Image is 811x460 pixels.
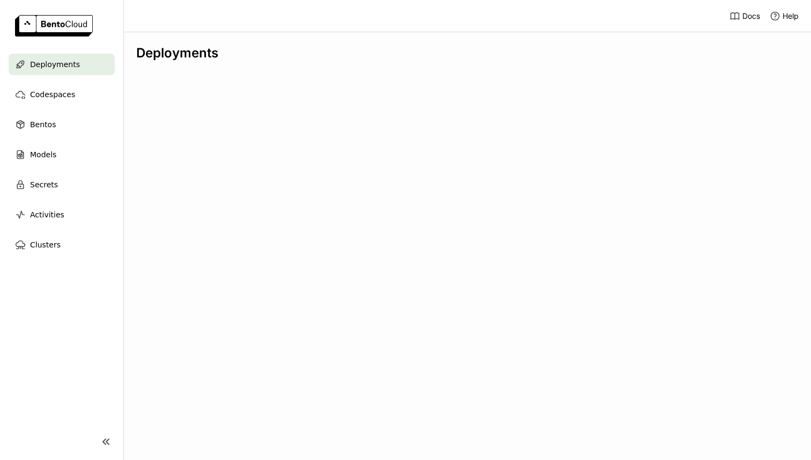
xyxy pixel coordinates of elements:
[770,11,799,21] div: Help
[9,114,115,135] a: Bentos
[30,88,75,101] span: Codespaces
[136,45,798,61] div: Deployments
[30,148,56,161] span: Models
[9,174,115,195] a: Secrets
[30,178,58,191] span: Secrets
[30,208,64,221] span: Activities
[783,11,799,21] span: Help
[30,58,80,71] span: Deployments
[729,11,760,21] a: Docs
[742,11,760,21] span: Docs
[9,204,115,225] a: Activities
[30,118,56,131] span: Bentos
[9,234,115,255] a: Clusters
[15,15,93,36] img: logo
[9,144,115,165] a: Models
[30,238,61,251] span: Clusters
